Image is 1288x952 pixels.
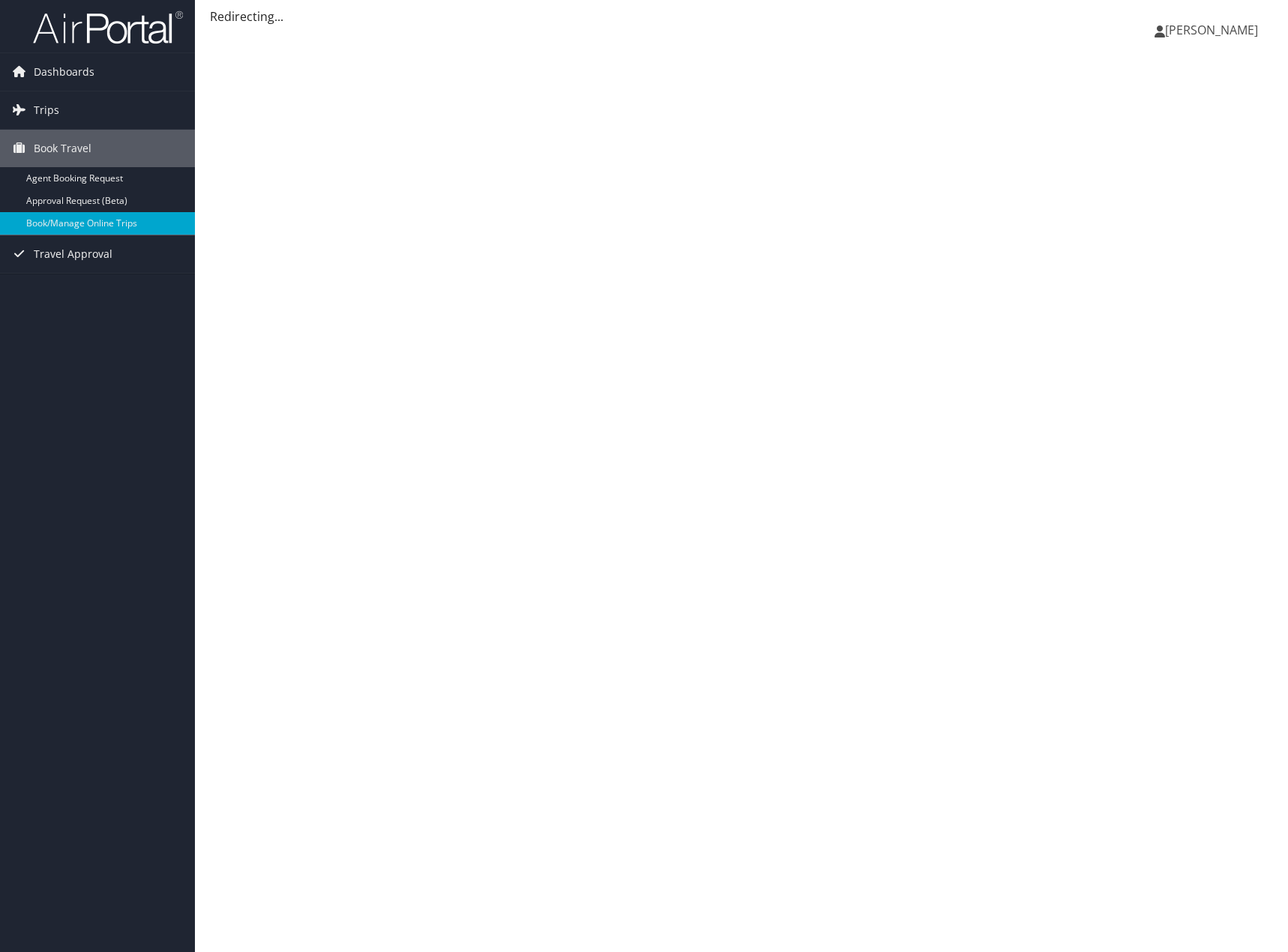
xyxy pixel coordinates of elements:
a: [PERSON_NAME] [1155,7,1273,52]
img: airportal-logo.png [33,10,183,45]
span: Dashboards [34,53,94,91]
span: Book Travel [34,130,91,167]
div: Redirecting... [210,7,1273,25]
span: Trips [34,91,59,129]
span: Travel Approval [34,235,112,273]
span: [PERSON_NAME] [1165,22,1258,38]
